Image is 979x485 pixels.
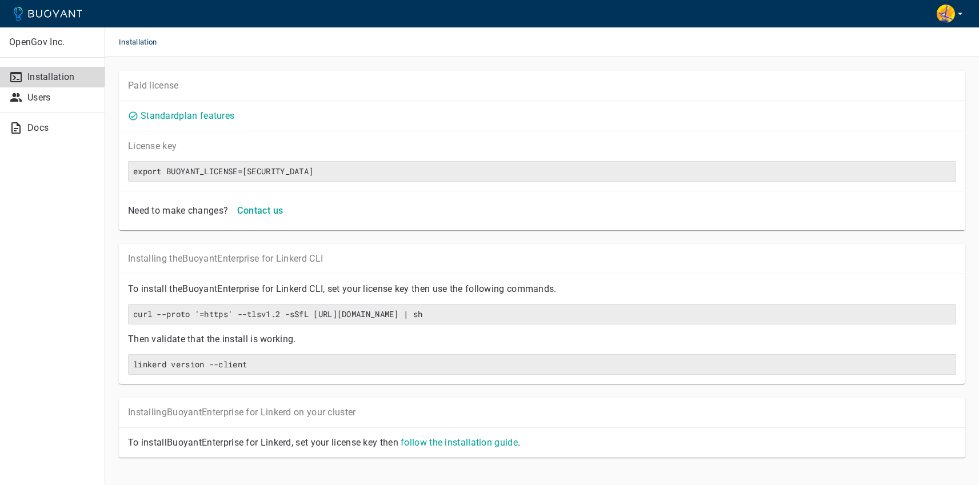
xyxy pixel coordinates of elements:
p: Installing Buoyant Enterprise for Linkerd on your cluster [128,407,956,418]
span: Installation [119,27,171,57]
p: Paid license [128,80,956,91]
p: Then validate that the install is working. [128,334,956,345]
p: To install the Buoyant Enterprise for Linkerd CLI, set your license key then use the following co... [128,283,956,295]
a: Standardplan features [141,110,234,121]
a: Contact us [233,205,287,215]
div: Need to make changes? [123,201,228,217]
p: Users [27,92,95,103]
p: Installation [27,71,95,83]
h4: Contact us [237,205,283,217]
h6: curl --proto '=https' --tlsv1.2 -sSfL [URL][DOMAIN_NAME] | sh [133,309,951,319]
p: OpenGov Inc. [9,37,95,48]
p: Installing the Buoyant Enterprise for Linkerd CLI [128,253,956,264]
a: follow the installation guide [401,437,518,448]
p: License key [128,141,956,152]
p: Docs [27,122,95,134]
h6: export BUOYANT_LICENSE=[SECURITY_DATA] [133,166,951,177]
button: Contact us [233,201,287,221]
img: Navneet Bairwal [937,5,955,23]
p: To install Buoyant Enterprise for Linkerd, set your license key then . [128,437,956,448]
h6: linkerd version --client [133,359,951,370]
